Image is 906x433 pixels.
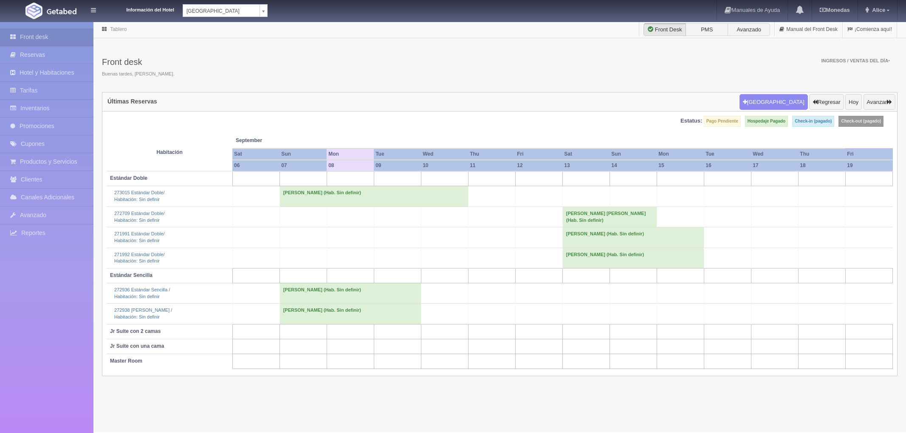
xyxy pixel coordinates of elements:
[279,283,421,304] td: [PERSON_NAME] (Hab. Sin definir)
[610,148,657,160] th: Sun
[102,71,175,78] span: Buenas tardes, [PERSON_NAME].
[657,160,704,171] th: 15
[114,287,170,299] a: 272936 Estándar Sencilla /Habitación: Sin definir
[739,94,808,110] button: [GEOGRAPHIC_DATA]
[751,160,798,171] th: 17
[838,116,883,127] label: Check-out (pagado)
[114,307,172,319] a: 272938 [PERSON_NAME] /Habitación: Sin definir
[792,116,834,127] label: Check-in (pagado)
[562,160,610,171] th: 13
[680,117,702,125] label: Estatus:
[232,160,279,171] th: 06
[798,148,845,160] th: Thu
[374,160,421,171] th: 09
[562,207,657,227] td: [PERSON_NAME] [PERSON_NAME] (Hab. Sin definir)
[374,148,421,160] th: Tue
[279,304,421,324] td: [PERSON_NAME] (Hab. Sin definir)
[821,58,890,63] span: Ingresos / Ventas del día
[843,21,897,38] a: ¡Comienza aquí!
[114,252,165,264] a: 271992 Estándar Doble/Habitación: Sin definir
[232,148,279,160] th: Sat
[279,160,327,171] th: 07
[114,211,165,223] a: 272709 Estándar Doble/Habitación: Sin definir
[236,137,323,144] span: September
[562,148,610,160] th: Sat
[704,148,751,160] th: Tue
[644,23,686,36] label: Front Desk
[610,160,657,171] th: 14
[468,160,515,171] th: 11
[107,98,157,105] h4: Últimas Reservas
[745,116,788,127] label: Hospedaje Pagado
[751,148,798,160] th: Wed
[468,148,515,160] th: Thu
[110,26,127,32] a: Tablero
[327,160,374,171] th: 08
[820,7,850,13] b: Monedas
[186,5,256,17] span: [GEOGRAPHIC_DATA]
[110,272,152,278] b: Estándar Sencilla
[515,148,562,160] th: Fri
[183,4,268,17] a: [GEOGRAPHIC_DATA]
[809,94,844,110] button: Regresar
[110,328,161,334] b: Jr Suite con 2 camas
[798,160,845,171] th: 18
[845,94,862,110] button: Hoy
[110,343,164,349] b: Jr Suite con una cama
[279,186,468,207] td: [PERSON_NAME] (Hab. Sin definir)
[156,149,182,155] strong: Habitación
[114,190,165,202] a: 273015 Estándar Doble/Habitación: Sin definir
[25,3,42,19] img: Getabed
[106,4,174,14] dt: Información del Hotel
[686,23,728,36] label: PMS
[864,94,895,110] button: Avanzar
[515,160,562,171] th: 12
[279,148,327,160] th: Sun
[845,148,892,160] th: Fri
[102,57,175,67] h3: Front desk
[870,7,885,13] span: Alice
[704,116,741,127] label: Pago Pendiente
[110,175,147,181] b: Estándar Doble
[110,358,142,364] b: Master Room
[114,231,165,243] a: 271991 Estándar Doble/Habitación: Sin definir
[327,148,374,160] th: Mon
[845,160,892,171] th: 19
[704,160,751,171] th: 16
[657,148,704,160] th: Mon
[47,8,76,14] img: Getabed
[562,227,704,248] td: [PERSON_NAME] (Hab. Sin definir)
[562,248,704,268] td: [PERSON_NAME] (Hab. Sin definir)
[421,148,468,160] th: Wed
[728,23,770,36] label: Avanzado
[775,21,842,38] a: Manual del Front Desk
[421,160,468,171] th: 10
